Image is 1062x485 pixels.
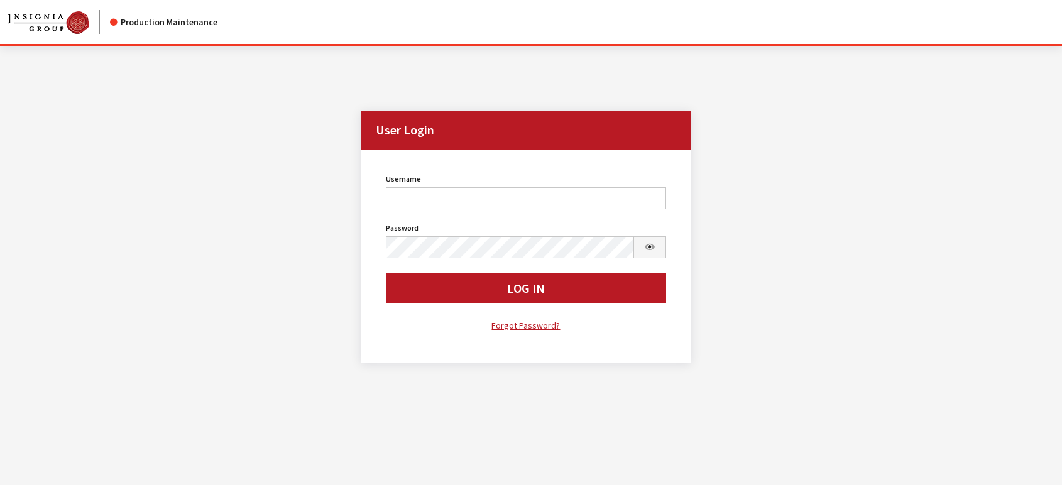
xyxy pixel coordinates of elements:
img: Catalog Maintenance [8,11,89,34]
label: Username [386,173,421,185]
button: Log In [386,273,666,303]
label: Password [386,222,419,234]
a: Insignia Group logo [8,10,110,34]
button: Show Password [633,236,666,258]
h2: User Login [361,111,691,150]
div: Production Maintenance [110,16,217,29]
a: Forgot Password? [386,319,666,333]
